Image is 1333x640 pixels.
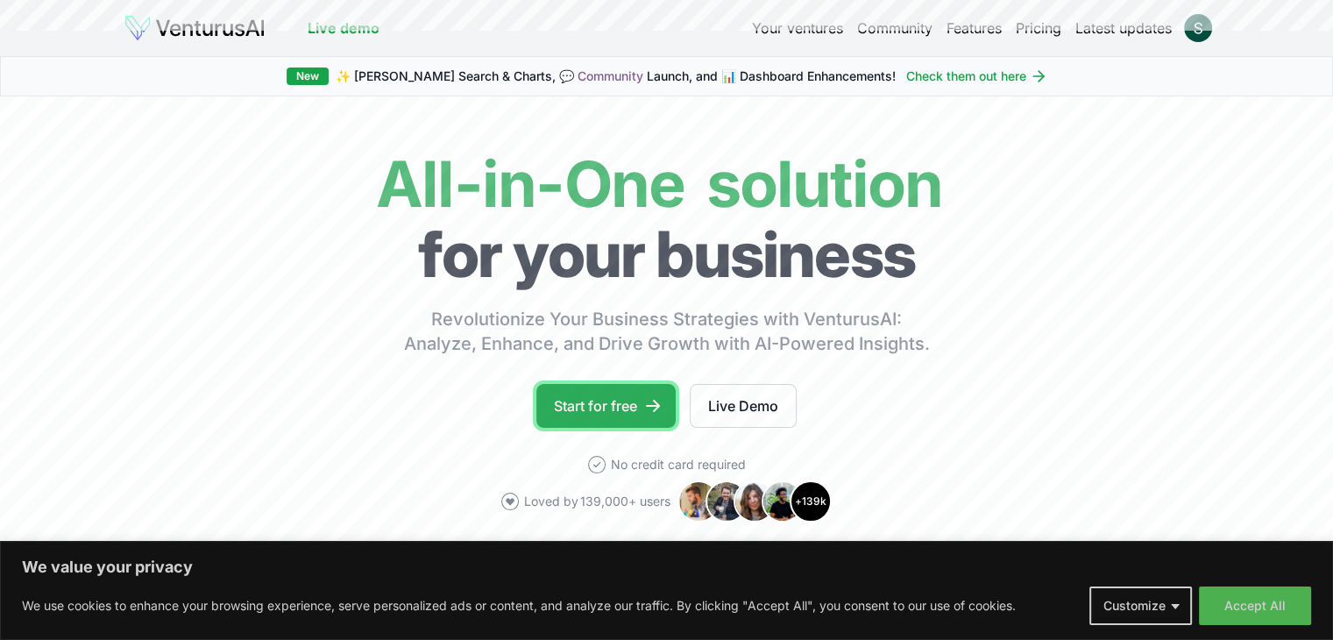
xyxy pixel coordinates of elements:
img: Avatar 4 [762,480,804,523]
a: Check them out here [906,68,1047,85]
a: Community [578,68,643,83]
span: ✨ [PERSON_NAME] Search & Charts, 💬 Launch, and 📊 Dashboard Enhancements! [336,68,896,85]
button: Customize [1089,587,1192,625]
img: Avatar 1 [677,480,720,523]
p: We value your privacy [22,557,1311,578]
p: We use cookies to enhance your browsing experience, serve personalized ads or content, and analyz... [22,595,1016,616]
a: Live Demo [690,384,797,428]
a: Start for free [536,384,676,428]
button: Accept All [1199,587,1311,625]
img: Avatar 3 [734,480,776,523]
div: New [287,68,329,85]
img: Avatar 2 [705,480,748,523]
